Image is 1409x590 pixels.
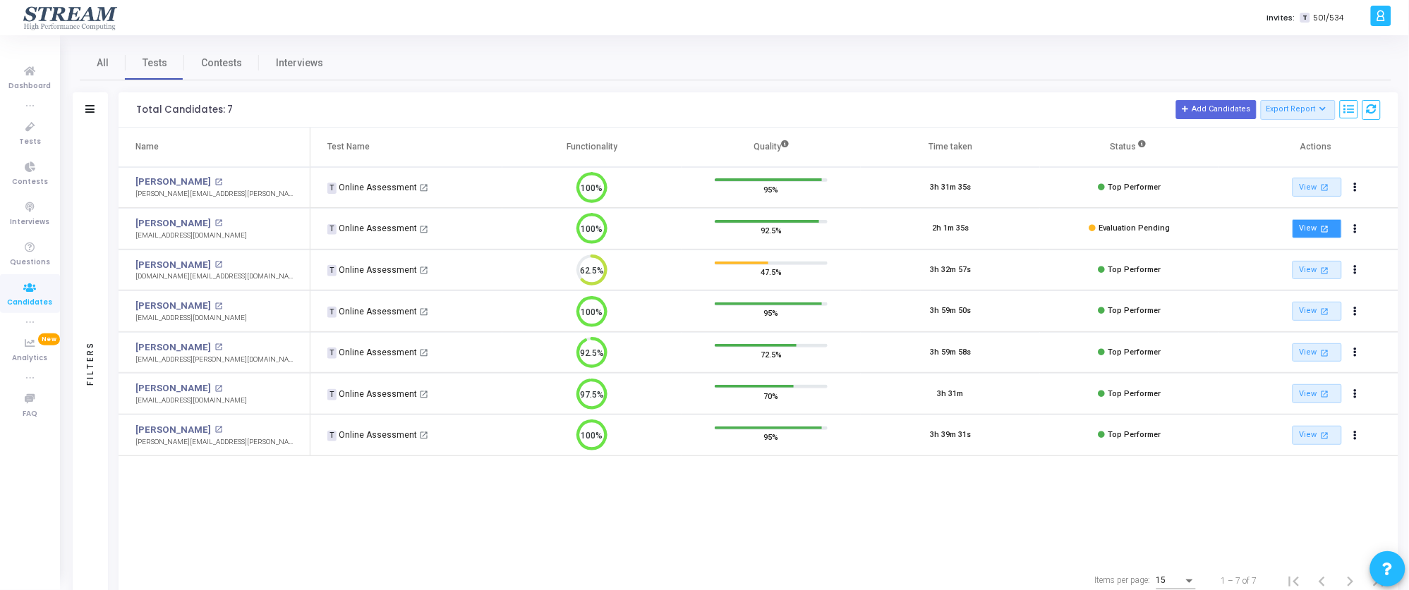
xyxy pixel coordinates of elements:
[310,128,502,167] th: Test Name
[1156,575,1166,585] span: 15
[1293,343,1342,362] a: View
[1346,426,1366,445] button: Actions
[419,348,428,357] mat-icon: open_in_new
[764,306,779,320] span: 95%
[327,265,337,276] span: T
[1319,388,1331,400] mat-icon: open_in_new
[1108,306,1161,315] span: Top Performer
[327,224,337,235] span: T
[327,346,417,359] div: Online Assessment
[327,222,417,235] div: Online Assessment
[327,181,417,194] div: Online Assessment
[97,56,109,70] span: All
[930,305,971,317] div: 3h 59m 50s
[761,348,782,362] span: 72.5%
[22,4,120,32] img: logo
[502,128,682,167] th: Functionality
[1040,128,1219,167] th: Status
[1108,430,1161,439] span: Top Performer
[419,266,428,275] mat-icon: open_in_new
[930,182,971,194] div: 3h 31m 35s
[1319,181,1331,193] mat-icon: open_in_new
[932,223,969,235] div: 2h 1m 35s
[135,340,211,355] a: [PERSON_NAME]
[135,313,247,324] div: [EMAIL_ADDRESS][DOMAIN_NAME]
[1176,100,1257,118] button: Add Candidates
[764,430,779,444] span: 95%
[10,257,50,269] span: Questions
[682,128,861,167] th: Quality
[419,225,428,234] mat-icon: open_in_new
[930,429,971,441] div: 3h 39m 31s
[1293,302,1342,321] a: View
[1266,12,1295,24] label: Invites:
[930,347,971,359] div: 3h 59m 58s
[419,390,428,399] mat-icon: open_in_new
[1319,429,1331,441] mat-icon: open_in_new
[929,139,972,154] div: Time taken
[1108,265,1161,274] span: Top Performer
[23,408,37,420] span: FAQ
[1219,128,1398,167] th: Actions
[1346,302,1366,321] button: Actions
[1346,384,1366,404] button: Actions
[764,388,779,402] span: 70%
[419,183,428,192] mat-icon: open_in_new
[135,139,159,154] div: Name
[135,381,211,395] a: [PERSON_NAME]
[19,136,41,148] span: Tests
[327,348,337,359] span: T
[761,223,782,238] span: 92.5%
[84,286,97,441] div: Filters
[1293,384,1342,403] a: View
[135,437,296,448] div: [PERSON_NAME][EMAIL_ADDRESS][PERSON_NAME][DOMAIN_NAME]
[327,264,417,276] div: Online Assessment
[135,189,296,199] div: [PERSON_NAME][EMAIL_ADDRESS][PERSON_NAME][DOMAIN_NAME]
[1346,178,1366,197] button: Actions
[1108,389,1161,398] span: Top Performer
[327,305,417,318] div: Online Assessment
[143,56,167,70] span: Tests
[38,333,60,345] span: New
[1313,12,1343,24] span: 501/534
[135,395,247,406] div: [EMAIL_ADDRESS][DOMAIN_NAME]
[1346,260,1366,280] button: Actions
[1319,305,1331,317] mat-icon: open_in_new
[1293,426,1342,445] a: View
[13,352,48,364] span: Analytics
[135,355,296,365] div: [EMAIL_ADDRESS][PERSON_NAME][DOMAIN_NAME]
[1095,574,1151,586] div: Items per page:
[215,261,223,269] mat-icon: open_in_new
[1293,219,1342,238] a: View
[764,182,779,196] span: 95%
[135,271,296,282] div: [DOMAIN_NAME][EMAIL_ADDRESS][DOMAIN_NAME]
[215,385,223,393] mat-icon: open_in_new
[938,388,964,400] div: 3h 31m
[1221,574,1257,587] div: 1 – 7 of 7
[136,104,233,116] div: Total Candidates: 7
[201,56,242,70] span: Contests
[8,297,53,309] span: Candidates
[1293,261,1342,280] a: View
[419,431,428,440] mat-icon: open_in_new
[327,307,337,318] span: T
[327,183,337,194] span: T
[327,388,417,400] div: Online Assessment
[1293,178,1342,197] a: View
[9,80,52,92] span: Dashboard
[135,258,211,272] a: [PERSON_NAME]
[1099,223,1170,233] span: Evaluation Pending
[276,56,323,70] span: Interviews
[215,178,223,186] mat-icon: open_in_new
[215,426,223,434] mat-icon: open_in_new
[1319,347,1331,359] mat-icon: open_in_new
[930,264,971,276] div: 3h 32m 57s
[135,299,211,313] a: [PERSON_NAME]
[1156,576,1196,586] mat-select: Items per page:
[1346,219,1366,239] button: Actions
[1108,348,1161,357] span: Top Performer
[1319,264,1331,276] mat-icon: open_in_new
[1300,13,1310,23] span: T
